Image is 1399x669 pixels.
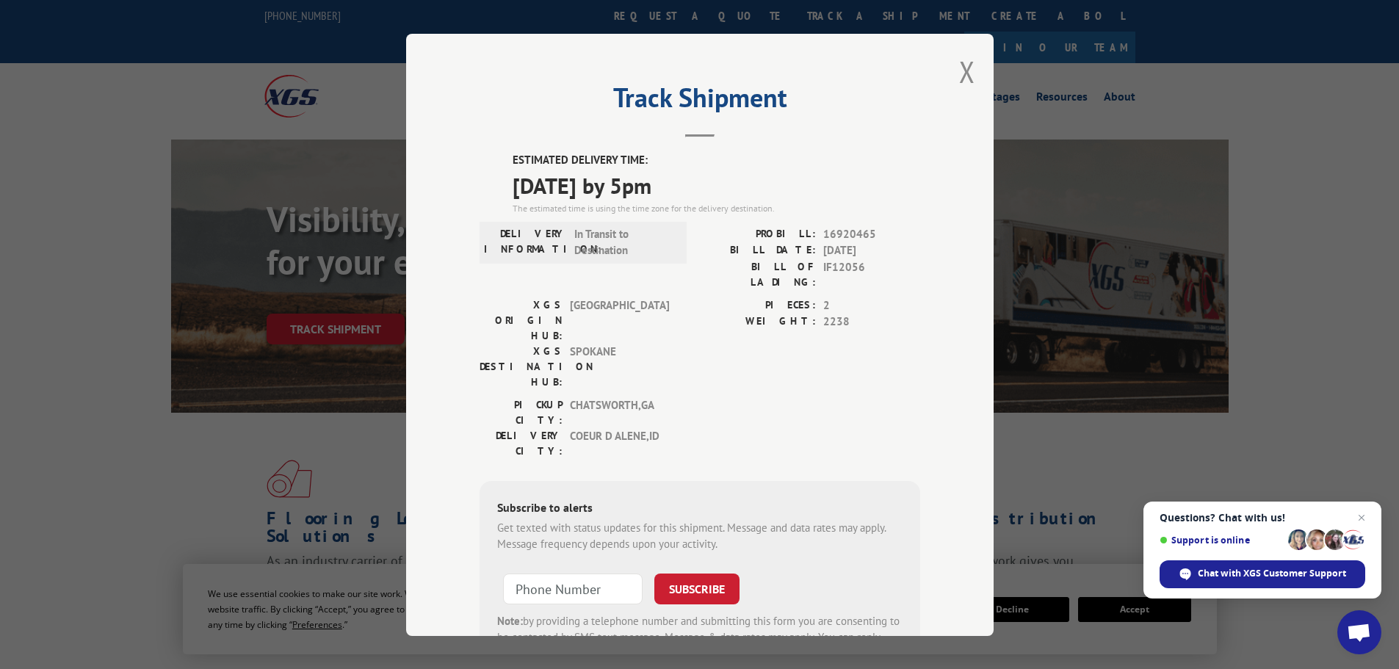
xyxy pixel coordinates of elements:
span: CHATSWORTH , GA [570,397,669,427]
h2: Track Shipment [480,87,920,115]
button: Close modal [959,52,975,91]
span: COEUR D ALENE , ID [570,427,669,458]
span: [DATE] by 5pm [513,168,920,201]
input: Phone Number [503,573,643,604]
span: [DATE] [823,242,920,259]
span: [GEOGRAPHIC_DATA] [570,297,669,343]
label: WEIGHT: [700,314,816,330]
a: Open chat [1337,610,1381,654]
div: Subscribe to alerts [497,498,903,519]
div: Get texted with status updates for this shipment. Message and data rates may apply. Message frequ... [497,519,903,552]
div: The estimated time is using the time zone for the delivery destination. [513,201,920,214]
span: 2 [823,297,920,314]
label: DELIVERY CITY: [480,427,563,458]
strong: Note: [497,613,523,627]
span: SPOKANE [570,343,669,389]
label: PIECES: [700,297,816,314]
span: Questions? Chat with us! [1160,512,1365,524]
button: SUBSCRIBE [654,573,740,604]
span: 2238 [823,314,920,330]
label: XGS ORIGIN HUB: [480,297,563,343]
label: XGS DESTINATION HUB: [480,343,563,389]
span: Chat with XGS Customer Support [1160,560,1365,588]
label: DELIVERY INFORMATION: [484,225,567,258]
span: In Transit to Destination [574,225,673,258]
label: BILL DATE: [700,242,816,259]
span: 16920465 [823,225,920,242]
label: ESTIMATED DELIVERY TIME: [513,152,920,169]
label: BILL OF LADING: [700,258,816,289]
span: IF12056 [823,258,920,289]
label: PICKUP CITY: [480,397,563,427]
span: Chat with XGS Customer Support [1198,567,1346,580]
label: PROBILL: [700,225,816,242]
span: Support is online [1160,535,1283,546]
div: by providing a telephone number and submitting this form you are consenting to be contacted by SM... [497,612,903,662]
